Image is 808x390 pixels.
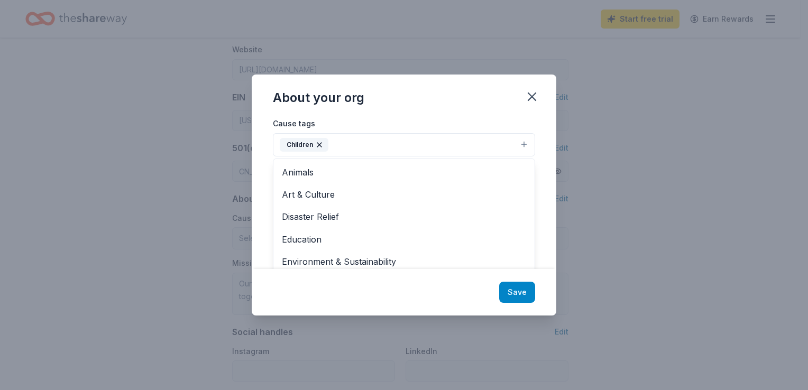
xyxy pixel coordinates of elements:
[280,138,328,152] div: Children
[282,188,526,201] span: Art & Culture
[273,133,535,156] button: Children
[282,210,526,224] span: Disaster Relief
[273,159,535,285] div: Children
[282,255,526,268] span: Environment & Sustainability
[282,233,526,246] span: Education
[282,165,526,179] span: Animals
